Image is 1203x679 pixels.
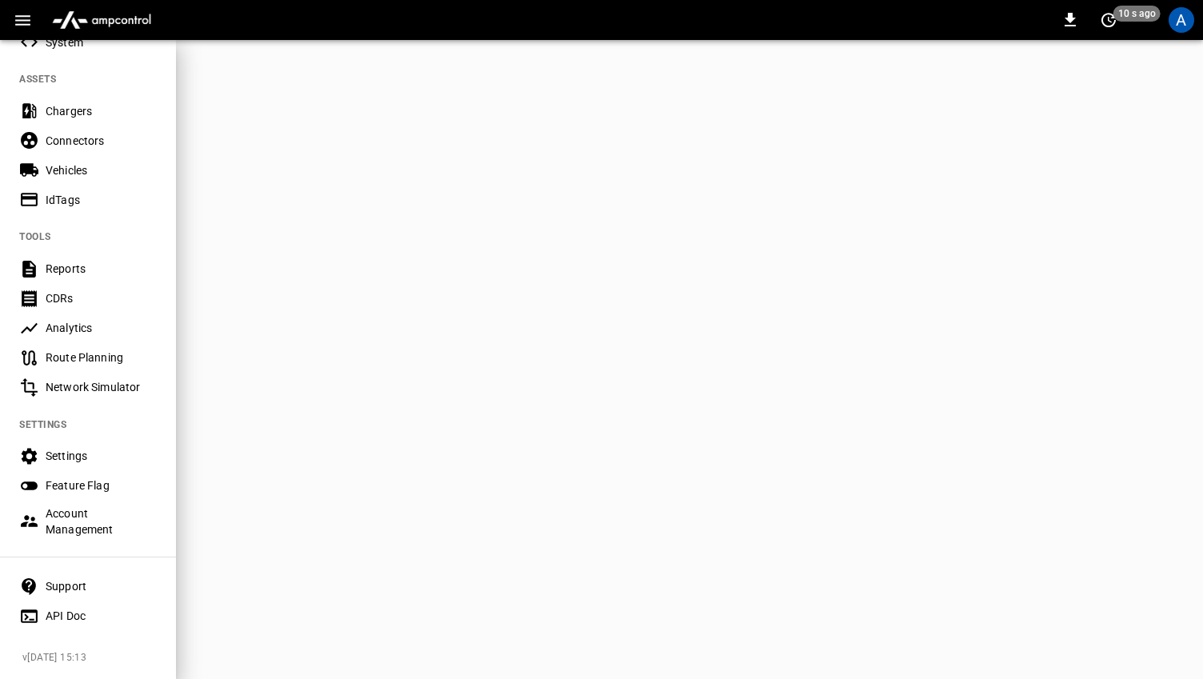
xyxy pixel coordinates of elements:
button: set refresh interval [1096,7,1121,33]
div: Reports [46,261,157,277]
div: Settings [46,448,157,464]
div: Support [46,578,157,594]
div: API Doc [46,608,157,624]
div: Feature Flag [46,477,157,493]
div: System [46,34,157,50]
span: v [DATE] 15:13 [22,650,163,666]
div: Connectors [46,133,157,149]
span: 10 s ago [1113,6,1161,22]
div: Chargers [46,103,157,119]
div: Network Simulator [46,379,157,395]
div: Route Planning [46,349,157,365]
div: profile-icon [1169,7,1194,33]
div: CDRs [46,290,157,306]
div: Vehicles [46,162,157,178]
div: Account Management [46,505,157,537]
div: Analytics [46,320,157,336]
img: ampcontrol.io logo [46,5,158,35]
div: IdTags [46,192,157,208]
